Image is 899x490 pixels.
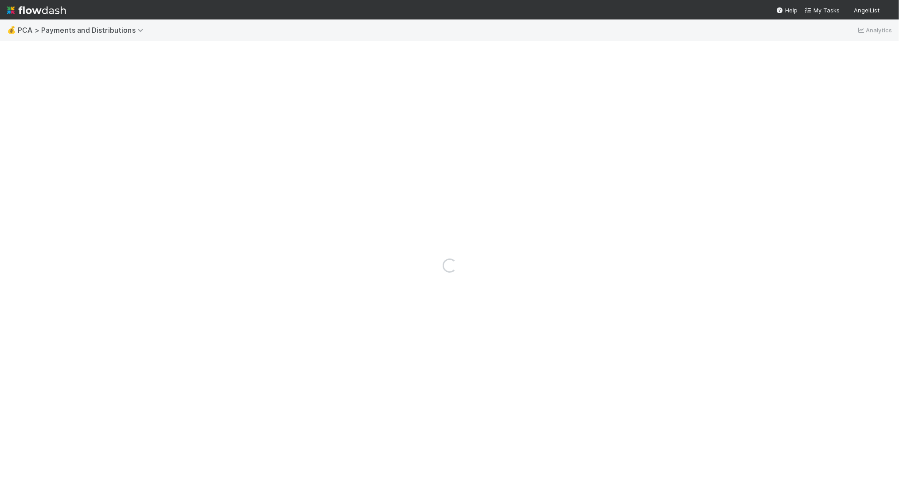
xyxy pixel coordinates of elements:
[854,7,880,14] span: AngelList
[18,26,148,35] span: PCA > Payments and Distributions
[7,26,16,34] span: 💰
[776,6,798,15] div: Help
[7,3,66,18] img: logo-inverted-e16ddd16eac7371096b0.svg
[883,6,892,15] img: avatar_f32b584b-9fa7-42e4-bca2-ac5b6bf32423.png
[857,25,892,35] a: Analytics
[805,6,840,15] a: My Tasks
[805,7,840,14] span: My Tasks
